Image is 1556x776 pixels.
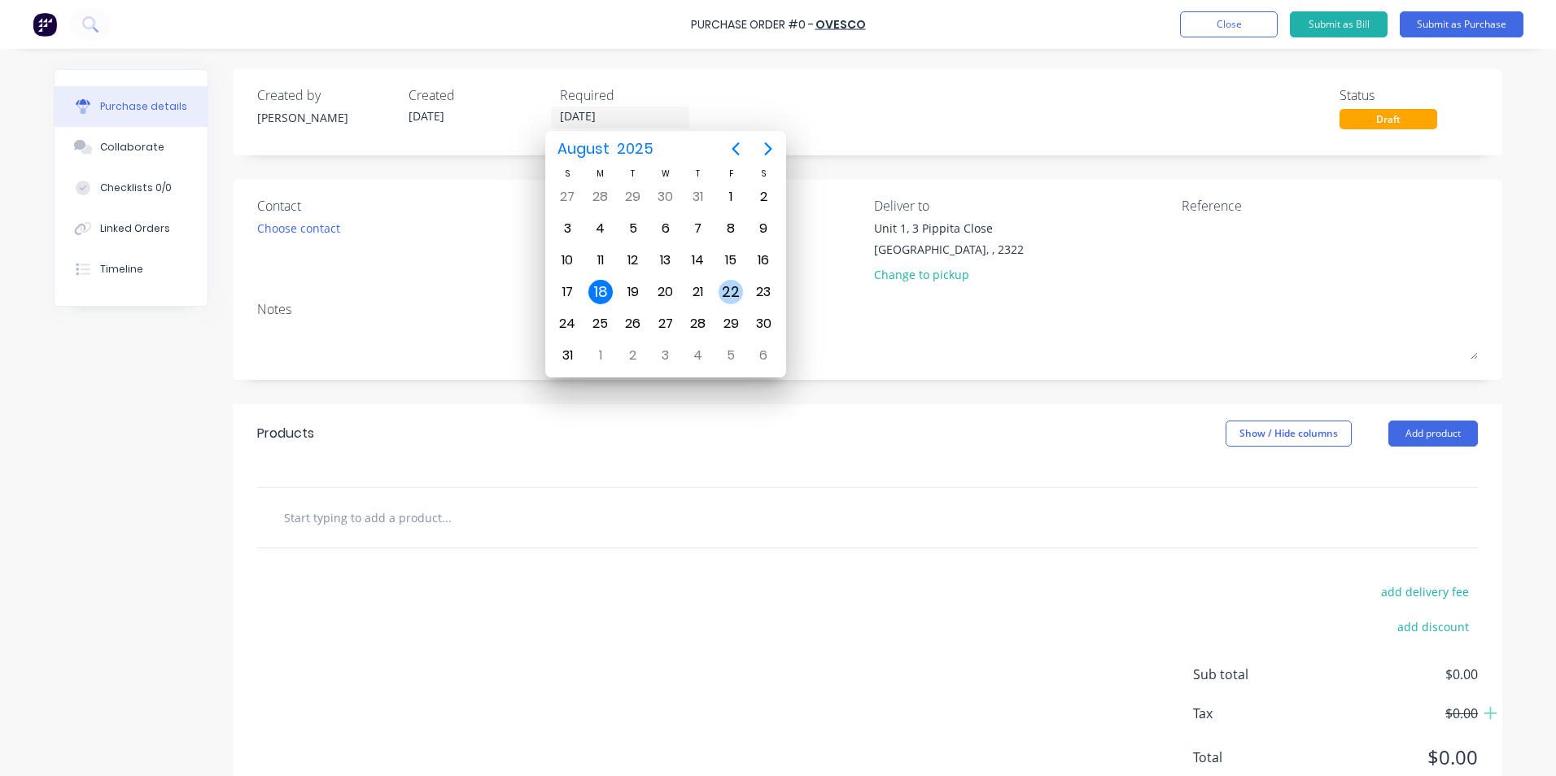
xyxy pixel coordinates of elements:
[621,248,645,272] div: Tuesday, August 12, 2025
[1193,665,1315,684] span: Sub total
[257,299,1478,319] div: Notes
[283,501,609,534] input: Start typing to add a product...
[751,343,776,368] div: Saturday, September 6, 2025
[555,312,579,336] div: Sunday, August 24, 2025
[649,167,682,181] div: W
[686,216,710,241] div: Thursday, August 7, 2025
[555,280,579,304] div: Sunday, August 17, 2025
[747,167,780,181] div: S
[588,343,613,368] div: Monday, September 1, 2025
[257,196,553,216] div: Contact
[100,221,170,236] div: Linked Orders
[613,134,657,163] span: 2025
[719,280,743,304] div: Friday, August 22, 2025
[719,343,743,368] div: Friday, September 5, 2025
[257,85,396,105] div: Created by
[751,216,776,241] div: Saturday, August 9, 2025
[588,312,613,336] div: Monday, August 25, 2025
[719,133,752,165] button: Previous page
[617,167,649,181] div: T
[588,216,613,241] div: Monday, August 4, 2025
[257,220,340,237] div: Choose contact
[686,185,710,209] div: Thursday, July 31, 2025
[409,85,547,105] div: Created
[1315,665,1478,684] span: $0.00
[551,167,583,181] div: S
[874,196,1170,216] div: Deliver to
[1400,11,1523,37] button: Submit as Purchase
[1226,421,1352,447] button: Show / Hide columns
[1315,704,1478,723] span: $0.00
[715,167,747,181] div: F
[1182,196,1478,216] div: Reference
[55,168,208,208] button: Checklists 0/0
[1388,421,1478,447] button: Add product
[815,16,866,33] a: Ovesco
[874,241,1024,258] div: [GEOGRAPHIC_DATA], , 2322
[257,424,314,443] div: Products
[1193,704,1315,723] span: Tax
[588,248,613,272] div: Monday, August 11, 2025
[1290,11,1388,37] button: Submit as Bill
[55,249,208,290] button: Timeline
[719,185,743,209] div: Friday, August 1, 2025
[100,140,164,155] div: Collaborate
[653,248,678,272] div: Wednesday, August 13, 2025
[560,85,698,105] div: Required
[653,280,678,304] div: Wednesday, August 20, 2025
[55,127,208,168] button: Collaborate
[691,16,814,33] div: Purchase Order #0 -
[588,280,613,304] div: Today, Monday, August 18, 2025
[653,343,678,368] div: Wednesday, September 3, 2025
[621,343,645,368] div: Tuesday, September 2, 2025
[1315,743,1478,772] span: $0.00
[752,133,785,165] button: Next page
[686,312,710,336] div: Thursday, August 28, 2025
[1193,748,1315,767] span: Total
[1388,616,1478,637] button: add discount
[100,99,187,114] div: Purchase details
[55,86,208,127] button: Purchase details
[555,343,579,368] div: Sunday, August 31, 2025
[257,109,396,126] div: [PERSON_NAME]
[686,248,710,272] div: Thursday, August 14, 2025
[719,312,743,336] div: Friday, August 29, 2025
[55,208,208,249] button: Linked Orders
[555,216,579,241] div: Sunday, August 3, 2025
[621,185,645,209] div: Tuesday, July 29, 2025
[1371,581,1478,602] button: add delivery fee
[1340,85,1478,105] div: Status
[555,248,579,272] div: Sunday, August 10, 2025
[686,343,710,368] div: Thursday, September 4, 2025
[686,280,710,304] div: Thursday, August 21, 2025
[555,185,579,209] div: Sunday, July 27, 2025
[874,220,1024,237] div: Unit 1, 3 Pippita Close
[621,312,645,336] div: Tuesday, August 26, 2025
[621,216,645,241] div: Tuesday, August 5, 2025
[100,262,143,277] div: Timeline
[682,167,715,181] div: T
[751,312,776,336] div: Saturday, August 30, 2025
[719,216,743,241] div: Friday, August 8, 2025
[653,216,678,241] div: Wednesday, August 6, 2025
[621,280,645,304] div: Tuesday, August 19, 2025
[547,134,663,163] button: August2025
[653,185,678,209] div: Wednesday, July 30, 2025
[751,185,776,209] div: Saturday, August 2, 2025
[751,280,776,304] div: Saturday, August 23, 2025
[100,181,172,195] div: Checklists 0/0
[583,167,616,181] div: M
[1340,109,1437,129] div: Draft
[33,12,57,37] img: Factory
[751,248,776,272] div: Saturday, August 16, 2025
[874,266,1024,283] div: Change to pickup
[588,185,613,209] div: Monday, July 28, 2025
[653,312,678,336] div: Wednesday, August 27, 2025
[553,134,613,163] span: August
[719,248,743,272] div: Friday, August 15, 2025
[1180,11,1278,37] button: Close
